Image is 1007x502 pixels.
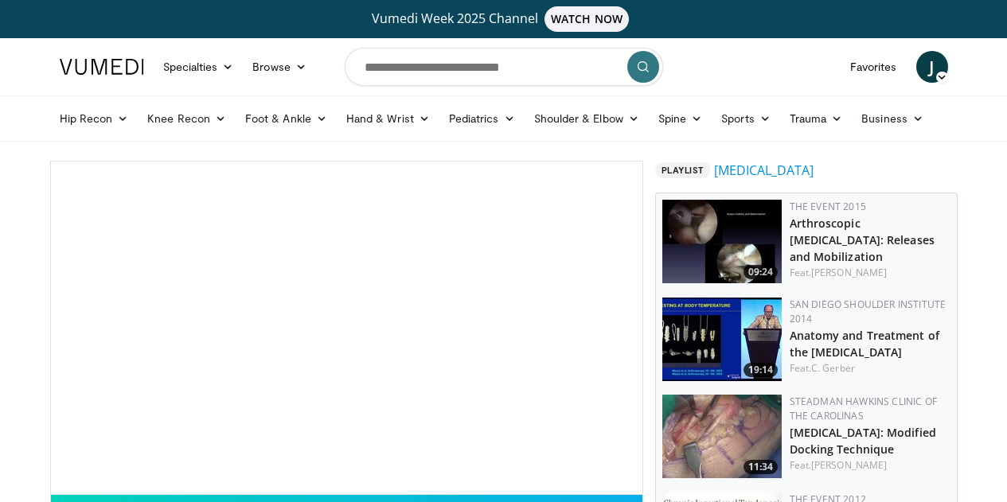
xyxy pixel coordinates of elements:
a: J [916,51,948,83]
a: Favorites [841,51,907,83]
div: Feat. [790,266,950,280]
a: The Event 2015 [790,200,866,213]
span: 19:14 [744,363,778,377]
a: [MEDICAL_DATA] [714,161,814,180]
a: 11:34 [662,395,782,478]
img: VuMedi Logo [60,59,144,75]
a: Business [852,103,933,134]
div: Feat. [790,458,950,473]
a: Hand & Wrist [337,103,439,134]
a: Spine [649,103,712,134]
a: San Diego Shoulder Institute 2014 [790,298,947,325]
a: Shoulder & Elbow [525,103,649,134]
a: Specialties [154,51,244,83]
a: [PERSON_NAME] [811,458,887,472]
span: 09:24 [744,265,778,279]
img: 6af57ac1-4311-4fc9-ad02-309fd180e492.150x105_q85_crop-smart_upscale.jpg [662,200,782,283]
a: Steadman Hawkins Clinic of the Carolinas [790,395,937,422]
a: Anatomy and Treatment of the [MEDICAL_DATA] [790,328,939,360]
a: 19:14 [662,298,782,381]
video-js: Video Player [51,161,642,495]
a: Sports [712,103,780,134]
a: Foot & Ankle [236,103,337,134]
a: Arthroscopic [MEDICAL_DATA]: Releases and Mobilization [790,216,935,264]
span: Playlist [655,162,711,178]
input: Search topics, interventions [345,48,663,86]
img: 326458_0000_1.png.150x105_q85_crop-smart_upscale.jpg [662,395,782,478]
a: [PERSON_NAME] [811,266,887,279]
a: 09:24 [662,200,782,283]
a: Knee Recon [138,103,236,134]
a: Hip Recon [50,103,139,134]
span: 11:34 [744,460,778,474]
a: Pediatrics [439,103,525,134]
a: Vumedi Week 2025 ChannelWATCH NOW [62,6,946,32]
img: 58008271-3059-4eea-87a5-8726eb53a503.150x105_q85_crop-smart_upscale.jpg [662,298,782,381]
div: Feat. [790,361,950,376]
a: C. Gerber [811,361,855,375]
span: WATCH NOW [544,6,629,32]
a: Browse [243,51,316,83]
a: [MEDICAL_DATA]: Modified Docking Technique [790,425,936,457]
a: Trauma [780,103,853,134]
